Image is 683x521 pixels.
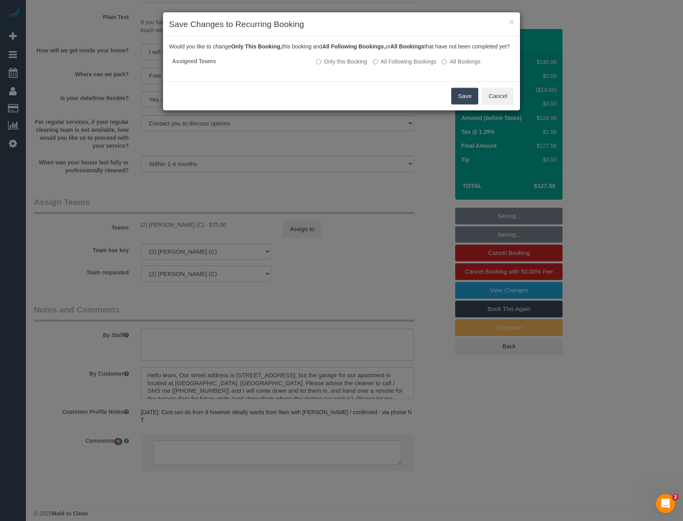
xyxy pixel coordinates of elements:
[172,58,216,64] strong: Assigned Teams
[442,59,447,64] input: All Bookings
[169,18,514,30] h3: Save Changes to Recurring Booking
[451,88,478,104] button: Save
[390,43,425,50] b: All Bookings
[231,43,282,50] b: Only This Booking,
[482,88,514,104] button: Cancel
[316,59,321,64] input: Only this Booking
[656,494,675,513] iframe: Intercom live chat
[373,58,437,66] label: This and all the bookings after it will be changed.
[169,42,514,50] p: Would you like to change this booking and or that have not been completed yet?
[672,494,679,500] span: 2
[442,58,480,66] label: All bookings that have not been completed yet will be changed.
[373,59,378,64] input: All Following Bookings
[322,43,386,50] b: All Following Bookings,
[316,58,367,66] label: All other bookings in the series will remain the same.
[509,17,514,26] button: ×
